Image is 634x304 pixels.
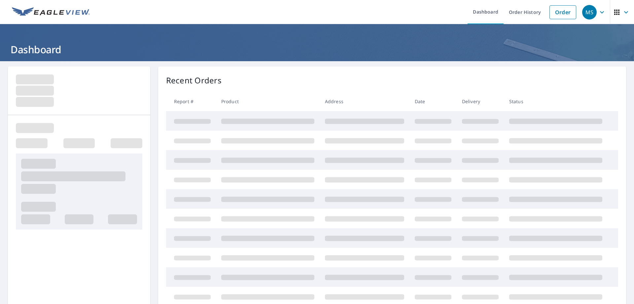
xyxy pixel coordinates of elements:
th: Delivery [457,92,504,111]
a: Order [549,5,576,19]
p: Recent Orders [166,74,222,86]
th: Date [409,92,457,111]
th: Product [216,92,320,111]
th: Report # [166,92,216,111]
div: MS [582,5,597,20]
img: EV Logo [12,7,90,17]
th: Status [504,92,608,111]
th: Address [320,92,409,111]
h1: Dashboard [8,43,626,56]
